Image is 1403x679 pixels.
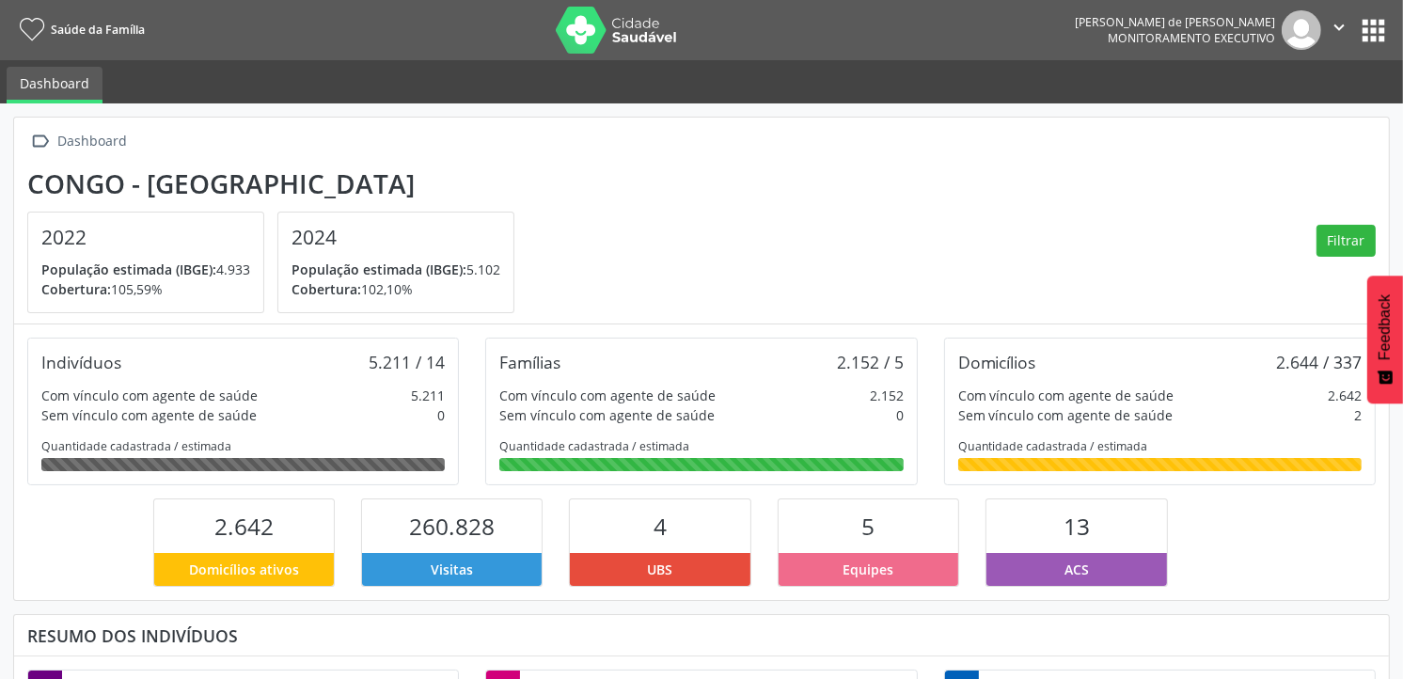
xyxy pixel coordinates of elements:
[1328,386,1362,405] div: 2.642
[499,438,903,454] div: Quantidade cadastrada / estimada
[292,261,466,278] span: População estimada (IBGE):
[843,560,893,579] span: Equipes
[292,280,361,298] span: Cobertura:
[870,386,904,405] div: 2.152
[292,279,500,299] p: 102,10%
[13,14,145,45] a: Saúde da Família
[41,352,121,372] div: Indivíduos
[1329,17,1349,38] i: 
[896,405,904,425] div: 0
[1075,14,1275,30] div: [PERSON_NAME] de [PERSON_NAME]
[41,438,445,454] div: Quantidade cadastrada / estimada
[1354,405,1362,425] div: 2
[958,386,1174,405] div: Com vínculo com agente de saúde
[1316,225,1376,257] button: Filtrar
[7,67,102,103] a: Dashboard
[27,128,55,155] i: 
[958,352,1036,372] div: Domicílios
[292,226,500,249] h4: 2024
[41,386,258,405] div: Com vínculo com agente de saúde
[958,438,1362,454] div: Quantidade cadastrada / estimada
[654,511,667,542] span: 4
[41,226,250,249] h4: 2022
[1377,294,1394,360] span: Feedback
[1321,10,1357,50] button: 
[1357,14,1390,47] button: apps
[958,405,1174,425] div: Sem vínculo com agente de saúde
[431,560,473,579] span: Visitas
[51,22,145,38] span: Saúde da Família
[41,261,216,278] span: População estimada (IBGE):
[27,625,1376,646] div: Resumo dos indivíduos
[1064,511,1090,542] span: 13
[41,260,250,279] p: 4.933
[499,405,715,425] div: Sem vínculo com agente de saúde
[55,128,131,155] div: Dashboard
[1367,276,1403,403] button: Feedback - Mostrar pesquisa
[292,260,500,279] p: 5.102
[411,386,445,405] div: 5.211
[189,560,299,579] span: Domicílios ativos
[409,511,495,542] span: 260.828
[27,168,528,199] div: Congo - [GEOGRAPHIC_DATA]
[648,560,673,579] span: UBS
[1064,560,1089,579] span: ACS
[499,386,716,405] div: Com vínculo com agente de saúde
[41,279,250,299] p: 105,59%
[41,280,111,298] span: Cobertura:
[837,352,904,372] div: 2.152 / 5
[437,405,445,425] div: 0
[1282,10,1321,50] img: img
[369,352,445,372] div: 5.211 / 14
[1276,352,1362,372] div: 2.644 / 337
[27,128,131,155] a:  Dashboard
[499,352,560,372] div: Famílias
[861,511,875,542] span: 5
[1108,30,1275,46] span: Monitoramento Executivo
[41,405,257,425] div: Sem vínculo com agente de saúde
[214,511,274,542] span: 2.642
